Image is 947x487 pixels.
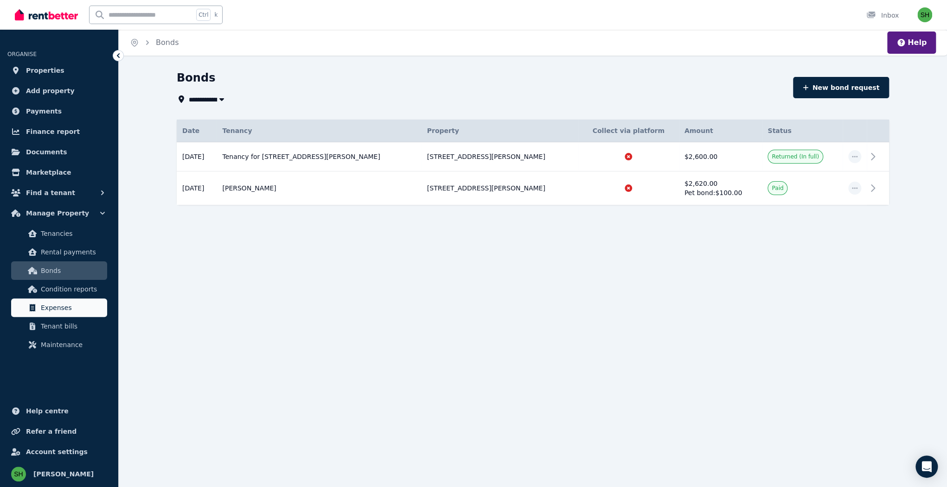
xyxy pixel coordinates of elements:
span: Find a tenant [26,187,75,198]
a: Payments [7,102,111,120]
td: [PERSON_NAME] [217,171,421,205]
span: Expenses [41,302,103,313]
a: Bonds [11,261,107,280]
a: Rental payments [11,243,107,261]
div: Open Intercom Messenger [915,455,938,478]
span: Pet bond: $100.00 [685,189,742,196]
td: [STREET_ADDRESS][PERSON_NAME] [422,142,578,171]
span: Marketplace [26,167,71,178]
span: Rental payments [41,247,103,258]
a: Refer a friend [7,422,111,441]
a: Tenant bills [11,317,107,335]
span: Returned (In full) [772,153,819,160]
button: Find a tenant [7,183,111,202]
span: ORGANISE [7,51,37,57]
span: Account settings [26,446,88,457]
button: New bond request [793,77,889,98]
button: Manage Property [7,204,111,222]
a: Tenancies [11,224,107,243]
img: Sunil Hooda [917,7,932,22]
a: Properties [7,61,111,80]
div: Inbox [866,11,899,20]
th: Status [762,120,843,142]
span: Payments [26,106,62,117]
span: Help centre [26,405,69,417]
th: Collect via platform [578,120,679,142]
a: Condition reports [11,280,107,298]
span: Maintenance [41,339,103,350]
button: Help [896,37,927,48]
span: Add property [26,85,75,96]
a: Finance report [7,122,111,141]
span: Date [182,126,199,135]
td: $2,600.00 [679,142,762,171]
span: Tenant bills [41,321,103,332]
img: RentBetter [15,8,78,22]
a: Expenses [11,298,107,317]
span: [DATE] [182,152,204,161]
a: Marketplace [7,163,111,182]
span: Ctrl [196,9,211,21]
span: Refer a friend [26,426,77,437]
a: Help centre [7,402,111,420]
a: Account settings [7,443,111,461]
td: [STREET_ADDRESS][PERSON_NAME] [422,171,578,205]
span: Bonds [156,37,179,48]
a: Maintenance [11,335,107,354]
span: [DATE] [182,183,204,193]
span: Tenancies [41,228,103,239]
span: Documents [26,146,67,158]
th: Tenancy [217,120,421,142]
a: Add property [7,82,111,100]
span: Bonds [41,265,103,276]
span: k [214,11,218,19]
span: Condition reports [41,284,103,295]
a: Documents [7,143,111,161]
span: [PERSON_NAME] [33,468,94,480]
td: Tenancy for [STREET_ADDRESS][PERSON_NAME] [217,142,421,171]
span: Paid [772,184,783,192]
span: Manage Property [26,208,89,219]
span: Properties [26,65,64,76]
nav: Breadcrumb [119,30,190,56]
th: Property [422,120,578,142]
th: Amount [679,120,762,142]
h1: Bonds [177,70,215,85]
span: Finance report [26,126,80,137]
td: $2,620.00 [679,171,762,205]
img: Sunil Hooda [11,467,26,481]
